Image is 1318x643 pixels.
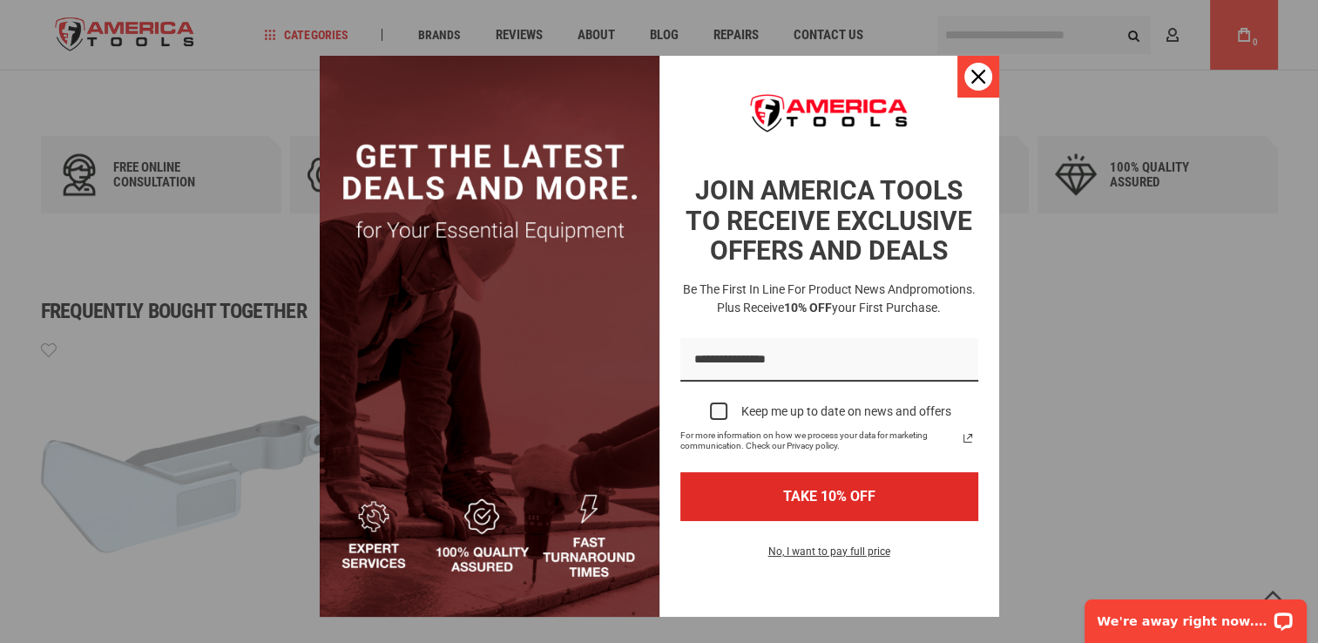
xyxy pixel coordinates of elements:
[957,428,978,449] svg: link icon
[680,430,957,451] span: For more information on how we process your data for marketing communication. Check our Privacy p...
[686,175,972,266] strong: JOIN AMERICA TOOLS TO RECEIVE EXCLUSIVE OFFERS AND DEALS
[1073,588,1318,643] iframe: LiveChat chat widget
[680,472,978,520] button: TAKE 10% OFF
[957,56,999,98] button: Close
[971,70,985,84] svg: close icon
[754,542,904,572] button: No, I want to pay full price
[741,404,951,419] div: Keep me up to date on news and offers
[784,301,832,315] strong: 10% OFF
[717,282,976,315] span: promotions. Plus receive your first purchase.
[957,428,978,449] a: Read our Privacy Policy
[680,338,978,382] input: Email field
[677,281,982,317] h3: Be the first in line for product news and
